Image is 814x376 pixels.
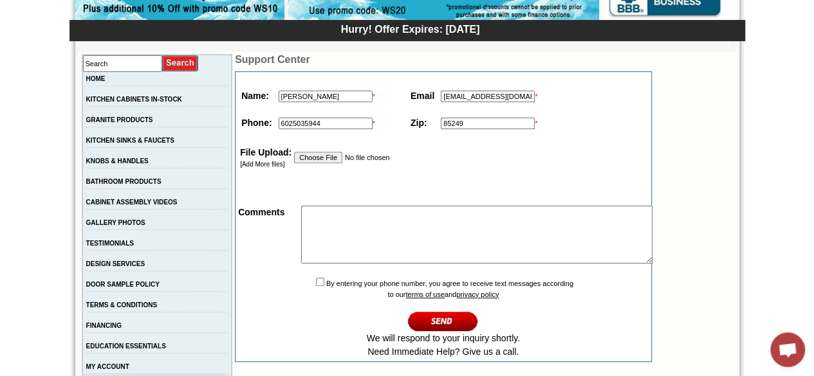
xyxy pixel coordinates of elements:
input: +1(XXX)-XXX-XXXX [279,118,373,129]
strong: Comments [238,207,284,217]
input: Continue [408,310,478,332]
a: EDUCATION ESSENTIALS [86,343,166,350]
a: [Add More files] [240,161,284,168]
td: Support Center [235,54,651,66]
a: HOME [86,75,106,82]
a: CABINET ASSEMBLY VIDEOS [86,199,178,206]
a: KNOBS & HANDLES [86,157,149,165]
span: We will respond to your inquiry shortly. Need Immediate Help? Give us a call. [367,333,520,357]
a: TESTIMONIALS [86,240,134,247]
strong: File Upload: [240,147,291,157]
a: KITCHEN SINKS & FAUCETS [86,137,174,144]
a: GRANITE PRODUCTS [86,116,153,123]
td: By entering your phone number, you agree to receive text messages according to our and [237,274,649,360]
div: Hurry! Offer Expires: [DATE] [76,22,745,35]
a: terms of use [405,291,445,298]
strong: Phone: [241,118,272,128]
strong: Name: [241,91,269,101]
a: DOOR SAMPLE POLICY [86,281,160,288]
div: Open chat [770,332,805,367]
a: MY ACCOUNT [86,363,129,370]
a: FINANCING [86,322,122,329]
strong: Email [411,91,434,101]
a: DESIGN SERVICES [86,260,145,267]
a: privacy policy [456,291,499,298]
input: Submit [162,55,199,72]
a: GALLERY PHOTOS [86,219,145,226]
strong: Zip: [411,118,427,128]
a: KITCHEN CABINETS IN-STOCK [86,96,182,103]
a: TERMS & CONDITIONS [86,301,158,309]
a: BATHROOM PRODUCTS [86,178,162,185]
